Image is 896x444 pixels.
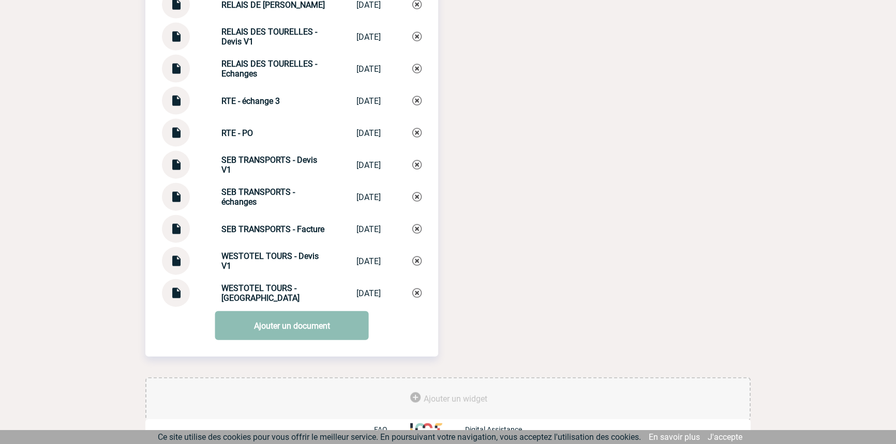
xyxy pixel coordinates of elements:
[356,128,381,138] div: [DATE]
[215,311,369,340] a: Ajouter un document
[221,96,280,106] strong: RTE - échange 3
[465,425,522,434] p: Digital Assistance
[221,224,324,234] strong: SEB TRANSPORTS - Facture
[424,394,487,404] span: Ajouter un widget
[356,96,381,106] div: [DATE]
[412,288,422,298] img: Supprimer
[412,192,422,202] img: Supprimer
[158,432,641,442] span: Ce site utilise des cookies pour vous offrir le meilleur service. En poursuivant votre navigation...
[649,432,700,442] a: En savoir plus
[356,256,381,266] div: [DATE]
[221,187,295,207] strong: SEB TRANSPORTS - échanges
[221,128,253,138] strong: RTE - PO
[356,192,381,202] div: [DATE]
[412,128,422,137] img: Supprimer
[412,64,422,73] img: Supprimer
[221,59,317,79] strong: RELAIS DES TOURELLES - Echanges
[374,425,387,434] p: FAQ
[374,424,410,434] a: FAQ
[221,283,300,303] strong: WESTOTEL TOURS - [GEOGRAPHIC_DATA]
[356,64,381,74] div: [DATE]
[356,288,381,298] div: [DATE]
[412,256,422,266] img: Supprimer
[221,155,317,175] strong: SEB TRANSPORTS - Devis V1
[356,160,381,170] div: [DATE]
[221,251,319,271] strong: WESTOTEL TOURS - Devis V1
[412,32,422,41] img: Supprimer
[410,423,442,436] img: http://www.idealmeetingsevents.fr/
[145,377,751,421] div: Ajouter des outils d'aide à la gestion de votre événement
[708,432,742,442] a: J'accepte
[356,224,381,234] div: [DATE]
[412,224,422,234] img: Supprimer
[412,96,422,105] img: Supprimer
[356,32,381,42] div: [DATE]
[221,27,317,47] strong: RELAIS DES TOURELLES - Devis V1
[412,160,422,170] img: Supprimer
